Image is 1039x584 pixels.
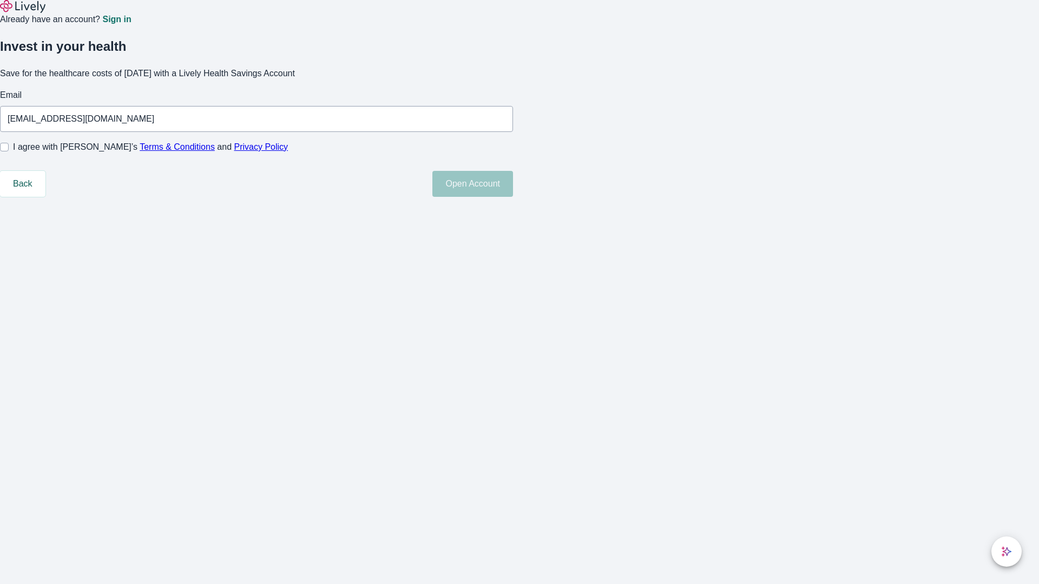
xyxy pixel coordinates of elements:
svg: Lively AI Assistant [1001,546,1012,557]
span: I agree with [PERSON_NAME]’s and [13,141,288,154]
a: Terms & Conditions [140,142,215,151]
a: Privacy Policy [234,142,288,151]
a: Sign in [102,15,131,24]
button: chat [991,536,1022,567]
